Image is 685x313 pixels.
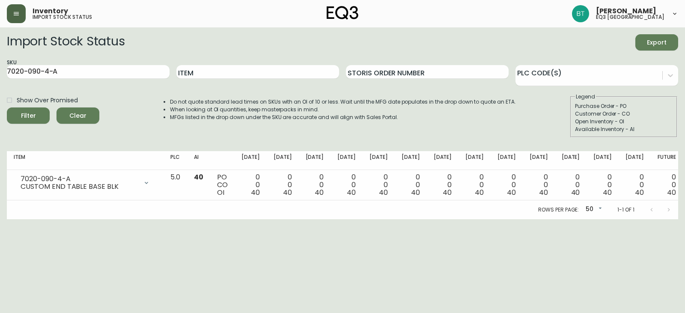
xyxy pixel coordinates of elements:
div: 0 0 [337,173,356,197]
span: 40 [539,188,548,197]
div: PO CO [217,173,228,197]
legend: Legend [575,93,596,101]
th: [DATE] [619,151,651,170]
div: 0 0 [562,173,580,197]
span: [PERSON_NAME] [596,8,656,15]
th: Item [7,151,164,170]
div: Purchase Order - PO [575,102,673,110]
li: Do not quote standard lead times on SKUs with an OI of 10 or less. Wait until the MFG date popula... [170,98,516,106]
div: 0 0 [369,173,388,197]
li: MFGs listed in the drop down under the SKU are accurate and will align with Sales Portal. [170,113,516,121]
span: Show Over Promised [17,96,78,105]
th: [DATE] [427,151,459,170]
span: 40 [571,188,580,197]
span: 40 [347,188,356,197]
th: [DATE] [235,151,267,170]
th: [DATE] [555,151,587,170]
th: [DATE] [395,151,427,170]
h5: import stock status [33,15,92,20]
span: 40 [635,188,644,197]
button: Filter [7,107,50,124]
span: 40 [475,188,484,197]
button: Export [635,34,678,51]
div: 0 0 [434,173,452,197]
td: 5.0 [164,170,187,200]
div: 0 0 [465,173,484,197]
img: e958fd014cdad505c98c8d90babe8449 [572,5,589,22]
img: logo [327,6,358,20]
p: 1-1 of 1 [617,206,634,214]
span: 40 [603,188,612,197]
span: 40 [667,188,676,197]
div: 0 0 [658,173,676,197]
div: 0 0 [402,173,420,197]
div: 7020-090-4-A [21,175,138,183]
span: 40 [251,188,260,197]
span: 40 [443,188,452,197]
div: 50 [582,203,604,217]
th: PLC [164,151,187,170]
div: 0 0 [593,173,612,197]
span: Export [642,37,671,48]
span: Inventory [33,8,68,15]
h2: Import Stock Status [7,34,125,51]
div: 0 0 [625,173,644,197]
span: 40 [379,188,388,197]
th: [DATE] [363,151,395,170]
div: 0 0 [497,173,516,197]
p: Rows per page: [538,206,579,214]
div: 7020-090-4-ACUSTOM END TABLE BASE BLK [14,173,157,192]
span: 40 [194,172,203,182]
th: [DATE] [587,151,619,170]
th: [DATE] [491,151,523,170]
div: Available Inventory - AI [575,125,673,133]
li: When looking at OI quantities, keep masterpacks in mind. [170,106,516,113]
button: Clear [57,107,99,124]
div: 0 0 [306,173,324,197]
th: [DATE] [459,151,491,170]
span: 40 [507,188,516,197]
div: CUSTOM END TABLE BASE BLK [21,183,138,191]
div: 0 0 [241,173,260,197]
div: Customer Order - CO [575,110,673,118]
th: [DATE] [299,151,331,170]
span: 40 [315,188,324,197]
th: AI [187,151,210,170]
th: [DATE] [331,151,363,170]
span: 40 [283,188,292,197]
h5: eq3 [GEOGRAPHIC_DATA] [596,15,664,20]
span: OI [217,188,224,197]
div: 0 0 [274,173,292,197]
div: 0 0 [530,173,548,197]
th: [DATE] [523,151,555,170]
th: Future [651,151,683,170]
div: Filter [21,110,36,121]
th: [DATE] [267,151,299,170]
span: Clear [63,110,92,121]
span: 40 [411,188,420,197]
div: Open Inventory - OI [575,118,673,125]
